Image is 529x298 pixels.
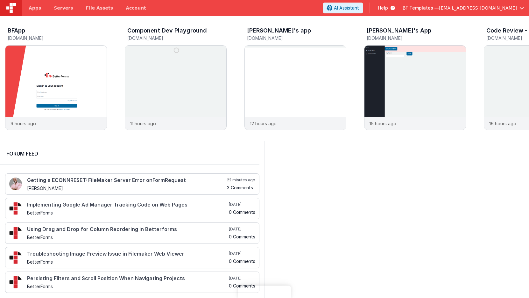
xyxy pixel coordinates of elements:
h4: Troubleshooting Image Preview Issue in Filemaker Web Viewer [27,251,228,257]
h5: BetterForms [27,259,228,264]
a: Troubleshooting Image Preview Issue in Filemaker Web Viewer BetterForms [DATE] 0 Comments [5,247,259,268]
h5: BetterForms [27,284,228,289]
span: Servers [54,5,73,11]
p: 12 hours ago [250,120,277,127]
button: AI Assistant [323,3,363,13]
a: Persisting Filters and Scroll Position When Navigating Projects BetterForms [DATE] 0 Comments [5,272,259,293]
h5: [DATE] [229,202,255,207]
p: 15 hours ago [370,120,396,127]
a: Getting a ECONNRESET: FileMaker Server Error onFormRequest [PERSON_NAME] 22 minutes ago 3 Comments [5,173,259,195]
img: 411_2.png [9,178,22,190]
h5: 22 minutes ago [227,178,255,183]
img: 295_2.png [9,202,22,215]
span: [EMAIL_ADDRESS][DOMAIN_NAME] [439,5,517,11]
span: AI Assistant [334,5,359,11]
h5: [DOMAIN_NAME] [8,36,107,40]
h5: 0 Comments [229,259,255,264]
a: Implementing Google Ad Manager Tracking Code on Web Pages BetterForms [DATE] 0 Comments [5,198,259,219]
h5: [DATE] [229,276,255,281]
button: BF Templates — [EMAIL_ADDRESS][DOMAIN_NAME] [403,5,524,11]
a: Using Drag and Drop for Column Reordering in Betterforms BetterForms [DATE] 0 Comments [5,222,259,244]
p: 11 hours ago [130,120,156,127]
h3: BFApp [8,27,25,34]
h5: [DATE] [229,251,255,256]
span: BF Templates — [403,5,439,11]
img: 295_2.png [9,251,22,264]
h4: Implementing Google Ad Manager Tracking Code on Web Pages [27,202,228,208]
h2: Forum Feed [6,150,253,157]
h5: BetterForms [27,235,228,240]
span: File Assets [86,5,113,11]
span: Help [378,5,388,11]
p: 16 hours ago [489,120,516,127]
h5: [DOMAIN_NAME] [127,36,227,40]
h5: 0 Comments [229,234,255,239]
h5: 0 Comments [229,283,255,288]
h5: BetterForms [27,210,228,215]
h5: 3 Comments [227,185,255,190]
h4: Persisting Filters and Scroll Position When Navigating Projects [27,276,228,281]
h3: [PERSON_NAME]'s App [367,27,431,34]
h5: [PERSON_NAME] [27,186,226,191]
img: 295_2.png [9,276,22,288]
h4: Getting a ECONNRESET: FileMaker Server Error onFormRequest [27,178,226,183]
h3: [PERSON_NAME]'s app [247,27,311,34]
span: Apps [29,5,41,11]
img: 295_2.png [9,227,22,239]
h4: Using Drag and Drop for Column Reordering in Betterforms [27,227,228,232]
h5: [DATE] [229,227,255,232]
h5: [DOMAIN_NAME] [247,36,346,40]
h5: 0 Comments [229,210,255,214]
h5: [DOMAIN_NAME] [367,36,466,40]
h3: Component Dev Playground [127,27,207,34]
